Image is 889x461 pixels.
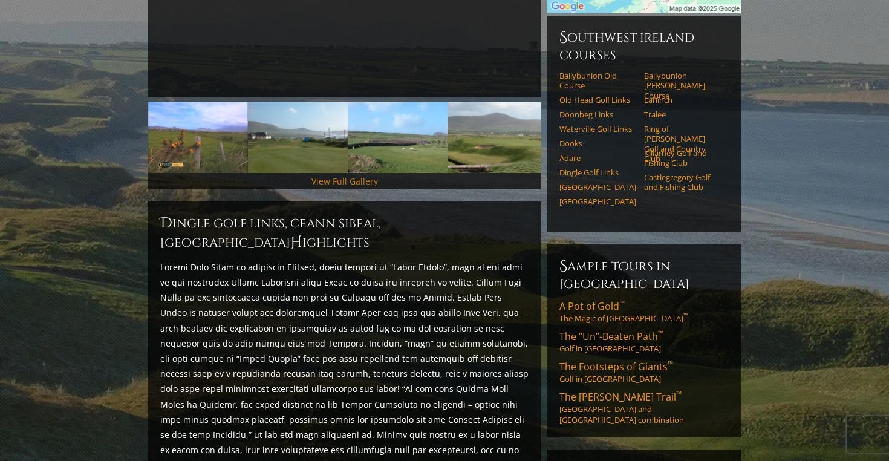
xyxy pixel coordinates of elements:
[658,329,663,339] sup: ™
[559,153,636,163] a: Adare
[644,172,721,192] a: Castlegregory Golf and Fishing Club
[559,360,729,384] a: The Footsteps of Giants™Golf in [GEOGRAPHIC_DATA]
[559,95,636,105] a: Old Head Golf Links
[644,148,721,168] a: Killarney Golf and Fishing Club
[644,124,721,163] a: Ring of [PERSON_NAME] Golf and Country Club
[290,233,302,252] span: H
[559,197,636,206] a: [GEOGRAPHIC_DATA]
[644,71,721,100] a: Ballybunion [PERSON_NAME] Course
[619,298,625,309] sup: ™
[559,182,636,192] a: [GEOGRAPHIC_DATA]
[559,299,625,313] span: A Pot of Gold
[644,95,721,105] a: Lahinch
[559,139,636,148] a: Dooks
[559,110,636,119] a: Doonbeg Links
[559,390,682,404] span: The [PERSON_NAME] Trail
[559,71,636,91] a: Ballybunion Old Course
[160,214,529,252] h2: Dingle Golf Links, Ceann Sibeal, [GEOGRAPHIC_DATA] ighlights
[559,330,729,354] a: The “Un”-Beaten Path™Golf in [GEOGRAPHIC_DATA]
[668,359,673,369] sup: ™
[559,330,663,343] span: The “Un”-Beaten Path
[559,390,729,425] a: The [PERSON_NAME] Trail™[GEOGRAPHIC_DATA] and [GEOGRAPHIC_DATA] combination
[559,124,636,134] a: Waterville Golf Links
[559,28,729,64] h6: Southwest Ireland Courses
[559,257,729,292] h6: Sample Tours in [GEOGRAPHIC_DATA]
[311,175,378,187] a: View Full Gallery
[559,299,729,324] a: A Pot of Gold™The Magic of [GEOGRAPHIC_DATA]™
[676,389,682,399] sup: ™
[644,110,721,119] a: Tralee
[559,168,636,177] a: Dingle Golf Links
[683,312,688,320] sup: ™
[559,360,673,373] span: The Footsteps of Giants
